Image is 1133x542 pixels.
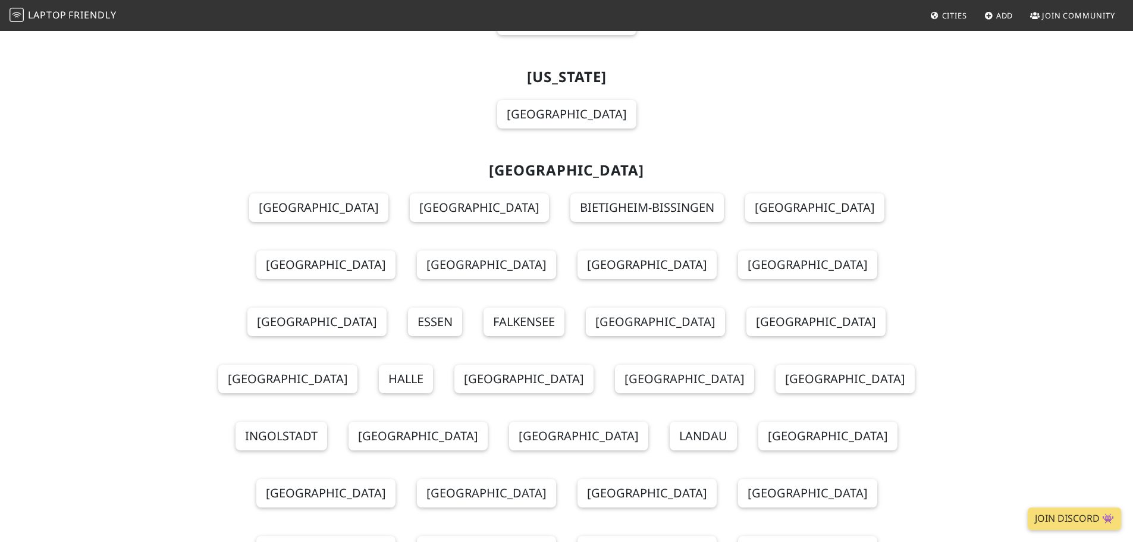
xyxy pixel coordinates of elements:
h2: [US_STATE] [181,68,952,86]
a: Add [980,5,1018,26]
a: Essen [408,308,462,336]
a: [GEOGRAPHIC_DATA] [410,193,549,222]
a: [GEOGRAPHIC_DATA] [745,193,884,222]
span: Friendly [68,8,116,21]
a: [GEOGRAPHIC_DATA] [738,479,877,507]
span: Laptop [28,8,67,21]
span: Cities [942,10,967,21]
a: [GEOGRAPHIC_DATA] [497,100,636,129]
a: [GEOGRAPHIC_DATA] [578,250,717,279]
a: [GEOGRAPHIC_DATA] [758,422,897,450]
a: [GEOGRAPHIC_DATA] [586,308,725,336]
a: Halle [379,365,433,393]
a: [GEOGRAPHIC_DATA] [417,479,556,507]
a: Falkensee [484,308,564,336]
a: [GEOGRAPHIC_DATA] [417,250,556,279]
a: Cities [925,5,972,26]
a: [GEOGRAPHIC_DATA] [218,365,357,393]
a: [GEOGRAPHIC_DATA] [349,422,488,450]
a: [GEOGRAPHIC_DATA] [776,365,915,393]
img: LaptopFriendly [10,8,24,22]
a: Bietigheim-Bissingen [570,193,724,222]
span: Join Community [1042,10,1115,21]
a: Ingolstadt [236,422,327,450]
a: [GEOGRAPHIC_DATA] [578,479,717,507]
a: [GEOGRAPHIC_DATA] [738,250,877,279]
a: [GEOGRAPHIC_DATA] [454,365,594,393]
a: [GEOGRAPHIC_DATA] [256,479,396,507]
a: Join Discord 👾 [1028,507,1121,530]
span: Add [996,10,1013,21]
a: [GEOGRAPHIC_DATA] [509,422,648,450]
a: LaptopFriendly LaptopFriendly [10,5,117,26]
a: [GEOGRAPHIC_DATA] [746,308,886,336]
a: [GEOGRAPHIC_DATA] [247,308,387,336]
a: Landau [670,422,737,450]
a: [GEOGRAPHIC_DATA] [615,365,754,393]
a: [GEOGRAPHIC_DATA] [249,193,388,222]
a: Join Community [1025,5,1120,26]
a: [GEOGRAPHIC_DATA] [256,250,396,279]
h2: [GEOGRAPHIC_DATA] [181,162,952,179]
